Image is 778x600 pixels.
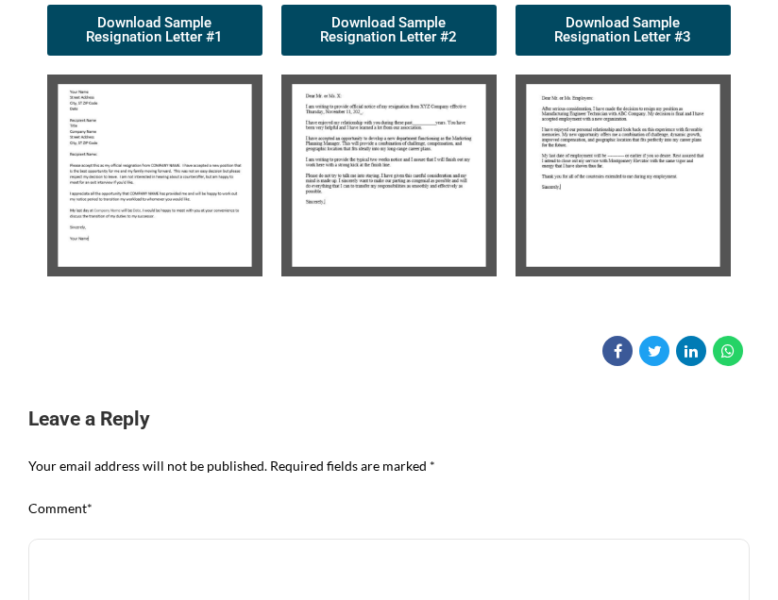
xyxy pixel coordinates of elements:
h3: Leave a Reply [28,406,750,433]
a: Share on Facebook [602,336,633,366]
a: Download Sample Resignation Letter #1 [47,5,262,56]
p: Your email address will not be published. Required fields are marked * [28,454,750,477]
span: Download Sample Resignation Letter #1 [70,16,240,44]
a: Share on Linkedin [676,336,706,366]
a: Download Sample Resignation Letter #3 [516,5,731,56]
a: Share on Twitter [639,336,669,366]
label: Comment [28,500,93,516]
a: Download Sample Resignation Letter #2 [281,5,497,56]
span: Download Sample Resignation Letter #2 [304,16,474,44]
a: Share on WhatsApp [713,336,743,366]
span: Download Sample Resignation Letter #3 [538,16,708,44]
